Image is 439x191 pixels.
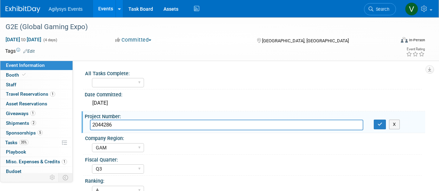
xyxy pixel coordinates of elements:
a: Shipments2 [0,119,73,128]
span: 35% [19,140,28,145]
div: Fiscal Quarter: [85,155,422,163]
td: Toggle Event Tabs [59,173,73,182]
a: Booth [0,70,73,80]
div: [DATE] [90,98,420,108]
a: Staff [0,80,73,89]
span: Asset Reservations [6,101,47,106]
span: 1 [62,159,67,164]
span: Giveaways [6,111,35,116]
a: Sponsorships5 [0,128,73,138]
img: Format-Inperson.png [401,37,408,43]
span: (4 days) [43,38,57,42]
span: 1 [30,111,35,116]
span: [GEOGRAPHIC_DATA], [GEOGRAPHIC_DATA] [262,38,349,43]
a: Misc. Expenses & Credits1 [0,157,73,166]
div: Ranking: [85,176,422,184]
span: Booth [6,72,27,78]
i: Booth reservation complete [22,73,26,77]
span: 2 [31,120,36,125]
span: Event Information [6,62,45,68]
div: Project Number: [85,111,425,120]
span: Staff [6,82,16,87]
a: Event Information [0,61,73,70]
img: Vaitiare Munoz [405,2,418,16]
a: Playbook [0,147,73,157]
span: Agilysys Events [49,6,83,12]
span: [DATE] [DATE] [5,36,42,43]
td: Personalize Event Tab Strip [47,173,59,182]
div: Date Committed: [85,89,425,98]
span: 1 [50,92,55,97]
span: Shipments [6,120,36,126]
a: Edit [23,49,35,54]
span: Tasks [5,140,28,145]
td: Tags [5,47,35,54]
a: Search [364,3,396,15]
span: 5 [37,130,43,135]
div: In-Person [409,37,425,43]
span: Travel Reservations [6,91,55,97]
span: Misc. Expenses & Credits [6,159,67,164]
div: Event Format [364,36,425,46]
span: Budget [6,168,22,174]
button: Committed [113,36,154,44]
a: Asset Reservations [0,99,73,108]
a: Tasks35% [0,138,73,147]
span: Search [373,7,389,12]
a: Budget [0,167,73,176]
span: Sponsorships [6,130,43,136]
div: Company Region: [85,133,422,142]
div: Event Rating [406,47,425,51]
span: to [20,37,27,42]
a: Travel Reservations1 [0,89,73,99]
div: G2E (Global Gaming Expo) [3,21,389,33]
a: Giveaways1 [0,109,73,118]
div: All Tasks Complete: [85,68,422,77]
button: X [389,120,400,129]
span: Playbook [6,149,26,155]
img: ExhibitDay [6,6,40,13]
